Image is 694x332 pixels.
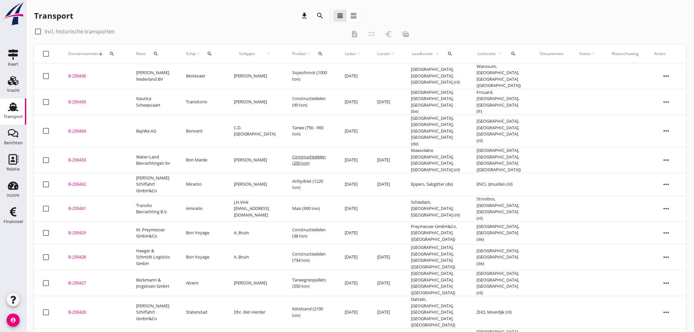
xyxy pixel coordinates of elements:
[369,244,403,270] td: [DATE]
[45,28,115,35] label: Incl. historische transporten
[369,147,403,173] td: [DATE]
[226,115,284,147] td: C.D. [GEOGRAPHIC_DATA]
[337,147,369,173] td: [DATE]
[403,173,469,196] td: Eppers, Salzgitter (de)
[178,222,226,244] td: Bon Voyage
[434,51,441,56] i: arrow_upward
[128,173,178,196] td: [PERSON_NAME] Schiffahrt GmbH&Co
[284,63,337,89] td: Sojaschroot (1000 ton)
[68,128,120,135] div: B-250434
[234,51,261,57] span: Schipper
[390,51,395,56] i: arrow_upward
[657,175,676,194] i: more_horiz
[207,51,212,56] i: search
[403,147,469,173] td: Maasvlakte [GEOGRAPHIC_DATA], [GEOGRAPHIC_DATA], [GEOGRAPHIC_DATA] (nl)
[68,51,98,57] span: Dossiernummer
[337,244,369,270] td: [DATE]
[136,46,170,62] div: Klant
[68,99,120,105] div: B-250435
[4,141,23,145] div: Berichten
[655,51,678,57] div: Acties
[284,115,337,147] td: Tarwe (750 - 900 ton)
[7,193,20,197] div: Inzicht
[68,254,120,260] div: B-250428
[292,51,306,57] span: Product
[68,205,120,212] div: B-250431
[447,51,453,56] i: search
[540,51,564,57] div: Documenten
[657,303,676,322] i: more_horiz
[4,114,23,119] div: Transport
[178,115,226,147] td: Bonvent
[186,51,196,57] span: Schip
[469,270,532,296] td: [GEOGRAPHIC_DATA], [GEOGRAPHIC_DATA], [GEOGRAPHIC_DATA] (nl)
[7,167,20,171] div: Relatie
[178,173,226,196] td: Miranto
[178,270,226,296] td: Alvero
[1,2,25,26] img: logo-small.a267ee39.svg
[178,63,226,89] td: Bestevaer
[307,51,312,56] i: arrow_upward
[337,270,369,296] td: [DATE]
[292,154,326,166] span: Constructiedelen (200 ton)
[153,51,158,56] i: search
[68,181,120,188] div: B-250432
[226,63,284,89] td: [PERSON_NAME]
[336,12,344,20] i: view_headline
[226,89,284,115] td: [PERSON_NAME]
[68,230,120,236] div: B-250429
[469,147,532,173] td: [GEOGRAPHIC_DATA], [GEOGRAPHIC_DATA], [GEOGRAPHIC_DATA] ([GEOGRAPHIC_DATA])
[337,115,369,147] td: [DATE]
[7,314,20,327] i: account_circle
[128,115,178,147] td: BayWa AG
[369,296,403,329] td: [DATE]
[284,196,337,222] td: Mais (900 ton)
[612,51,639,57] div: Waarschuwing
[469,196,532,222] td: Stroobos, [GEOGRAPHIC_DATA], [GEOGRAPHIC_DATA] (nl)
[128,147,178,173] td: Water-Land Bevrachtingen bv
[377,51,390,57] span: Lossen
[7,88,20,93] div: Vracht
[128,270,178,296] td: Beckmann & Jörgensen GmbH
[128,89,178,115] td: Nautica Scheepvaart
[98,51,103,56] i: arrow_downward
[657,93,676,111] i: more_horiz
[403,244,469,270] td: [GEOGRAPHIC_DATA], [GEOGRAPHIC_DATA], [GEOGRAPHIC_DATA] ([GEOGRAPHIC_DATA])
[337,89,369,115] td: [DATE]
[403,89,469,115] td: [GEOGRAPHIC_DATA], [GEOGRAPHIC_DATA], [GEOGRAPHIC_DATA] (be)
[657,122,676,140] i: more_horiz
[477,51,497,57] span: Loslocatie
[403,296,469,329] td: Datteln, [GEOGRAPHIC_DATA], [GEOGRAPHIC_DATA], [GEOGRAPHIC_DATA] ([GEOGRAPHIC_DATA])
[469,244,532,270] td: [GEOGRAPHIC_DATA], [GEOGRAPHIC_DATA] (de)
[261,51,277,56] i: arrow_upward
[337,196,369,222] td: [DATE]
[580,51,591,57] span: Status
[128,63,178,89] td: [PERSON_NAME] Nederland BV
[318,51,323,56] i: search
[657,224,676,242] i: more_horiz
[337,222,369,244] td: [DATE]
[68,73,120,79] div: B-250436
[226,196,284,222] td: J.H.Vink [EMAIL_ADDRESS][DOMAIN_NAME]
[178,89,226,115] td: Transitorio
[469,296,532,329] td: ZHD, Moerdijk (nl)
[34,10,73,21] div: Transport
[469,89,532,115] td: Frouard, [GEOGRAPHIC_DATA], [GEOGRAPHIC_DATA] (fr)
[4,219,23,224] div: Financieel
[196,51,201,56] i: arrow_upward
[68,309,120,316] div: B-250426
[316,12,324,20] i: search
[226,270,284,296] td: [PERSON_NAME]
[337,173,369,196] td: [DATE]
[345,51,356,57] span: Laden
[8,62,18,66] div: Kaart
[657,274,676,292] i: more_horiz
[128,222,178,244] td: M. Preymesser GmbH&Co
[497,51,504,56] i: arrow_upward
[226,222,284,244] td: A. Bruin
[178,196,226,222] td: Amiratio
[403,222,469,244] td: Preymesser GmbH&Co, [GEOGRAPHIC_DATA] ([GEOGRAPHIC_DATA])
[284,296,337,329] td: Ketelzand (2100 ton)
[178,296,226,329] td: Statenstad
[369,173,403,196] td: [DATE]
